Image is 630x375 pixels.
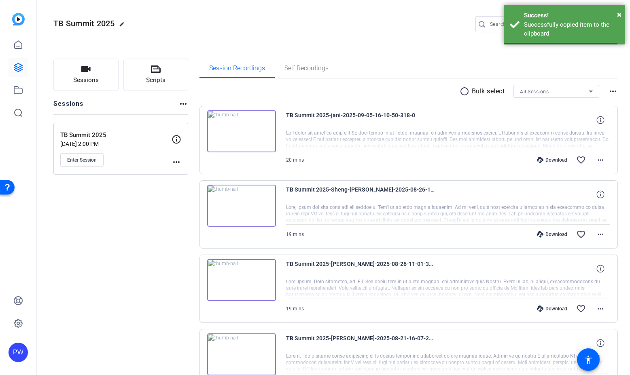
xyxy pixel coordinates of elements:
span: TB Summit 2025 [53,19,115,28]
mat-icon: more_horiz [596,304,605,314]
span: Sessions [73,76,99,85]
span: 20 mins [286,157,304,163]
img: blue-gradient.svg [12,13,25,25]
span: Enter Session [67,157,97,163]
mat-icon: edit [119,21,129,31]
input: Search [490,19,563,29]
h2: Sessions [53,99,84,114]
mat-icon: more_horiz [608,86,618,96]
span: Scripts [146,76,165,85]
span: 19 mins [286,232,304,237]
p: Bulk select [472,86,505,96]
span: Self Recordings [284,65,329,72]
div: Download [533,305,571,312]
button: Sessions [53,59,119,91]
div: PW [8,343,28,362]
span: 19 mins [286,306,304,312]
div: Download [533,157,571,163]
span: All Sessions [520,89,549,95]
span: × [617,10,622,19]
div: Successfully copied item to the clipboard [524,20,619,38]
img: thumb-nail [207,185,276,227]
p: [DATE] 2:00 PM [60,141,172,147]
div: Download [533,231,571,238]
button: Enter Session [60,153,104,167]
mat-icon: more_horiz [596,155,605,165]
span: TB Summit 2025-jani-2025-09-05-16-10-50-318-0 [286,110,436,130]
span: TB Summit 2025-[PERSON_NAME]-2025-08-26-11-01-33-684-0 [286,259,436,278]
img: thumb-nail [207,259,276,301]
span: TB Summit 2025-Sheng-[PERSON_NAME]-2025-08-26-11-01-33-684-1 [286,185,436,204]
mat-icon: radio_button_unchecked [460,86,472,96]
mat-icon: more_horiz [178,99,188,109]
mat-icon: more_horiz [172,157,181,167]
p: TB Summit 2025 [60,131,172,140]
mat-icon: accessibility [583,355,593,364]
mat-icon: favorite_border [576,155,586,165]
mat-icon: favorite_border [576,230,586,239]
span: Session Recordings [209,65,265,72]
mat-icon: more_horiz [596,230,605,239]
button: Close [617,8,622,21]
button: Scripts [123,59,189,91]
span: TB Summit 2025-[PERSON_NAME]-2025-08-21-16-07-27-140-0 [286,333,436,353]
div: Success! [524,11,619,20]
mat-icon: favorite_border [576,304,586,314]
img: thumb-nail [207,110,276,152]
